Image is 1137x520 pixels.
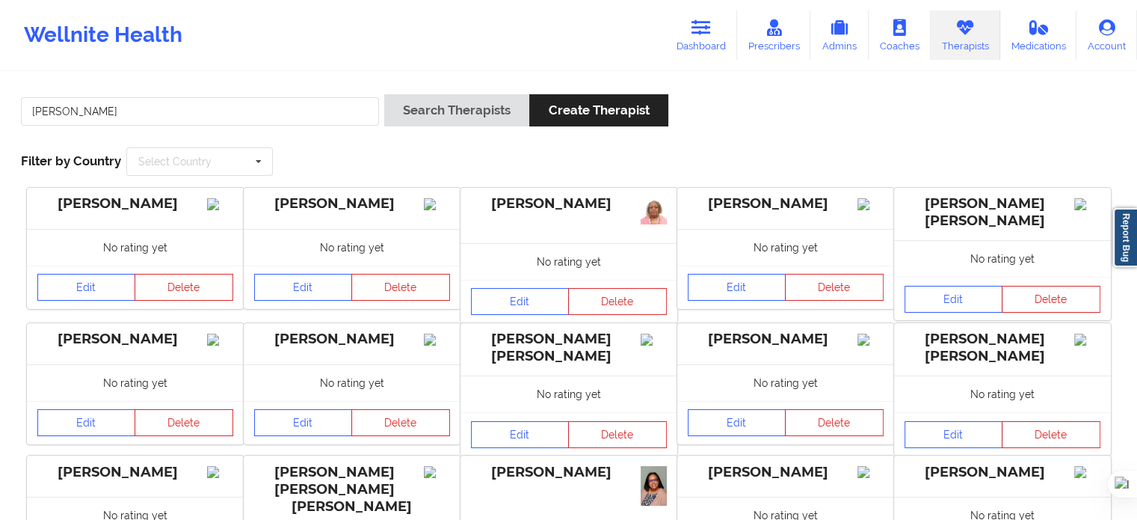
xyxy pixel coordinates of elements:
a: Dashboard [665,10,737,60]
img: f1ea6e61-9468-47a3-9b1e-9ed24464212c_digital-passport.jpg [641,198,667,224]
div: Select Country [138,156,212,167]
a: Medications [1000,10,1077,60]
div: No rating yet [460,243,677,280]
a: Coaches [869,10,931,60]
img: Image%2Fplaceholer-image.png [207,198,233,210]
button: Delete [1002,286,1100,313]
div: No rating yet [894,376,1111,412]
div: [PERSON_NAME] [PERSON_NAME] [905,195,1100,230]
a: Prescribers [737,10,811,60]
img: Image%2Fplaceholer-image.png [857,334,884,346]
img: Image%2Fplaceholer-image.png [424,334,450,346]
a: Edit [37,274,136,301]
a: Admins [810,10,869,60]
div: No rating yet [244,229,460,266]
div: [PERSON_NAME] [471,195,667,212]
img: da66df70-9e1d-4df8-aadb-d5d4ce93ac99_IMG_1467.jpeg [641,466,667,506]
div: [PERSON_NAME] [254,195,450,212]
div: [PERSON_NAME] [37,464,233,481]
div: [PERSON_NAME] [37,195,233,212]
a: Edit [37,409,136,436]
button: Delete [135,409,233,436]
div: [PERSON_NAME] [PERSON_NAME] [471,331,667,365]
img: Image%2Fplaceholer-image.png [424,466,450,478]
button: Delete [135,274,233,301]
a: Edit [688,274,786,301]
div: [PERSON_NAME] [688,331,884,348]
img: Image%2Fplaceholer-image.png [857,198,884,210]
img: Image%2Fplaceholer-image.png [207,334,233,346]
div: [PERSON_NAME] [37,331,233,348]
div: [PERSON_NAME] [254,331,450,348]
div: [PERSON_NAME] [688,464,884,481]
a: Edit [254,274,353,301]
button: Delete [351,274,450,301]
img: Image%2Fplaceholer-image.png [641,334,667,346]
div: No rating yet [894,240,1111,277]
a: Therapists [931,10,1000,60]
button: Delete [785,409,884,436]
div: [PERSON_NAME] [688,195,884,212]
div: No rating yet [460,376,677,412]
div: No rating yet [244,364,460,401]
a: Report Bug [1113,208,1137,267]
button: Delete [568,421,667,448]
a: Edit [254,409,353,436]
div: No rating yet [27,229,244,266]
div: [PERSON_NAME] [PERSON_NAME] [PERSON_NAME] [254,464,450,516]
div: No rating yet [677,229,894,266]
a: Edit [905,421,1003,448]
div: [PERSON_NAME] [471,464,667,481]
img: Image%2Fplaceholer-image.png [857,466,884,478]
a: Edit [471,421,570,448]
input: Search Keywords [21,97,379,126]
button: Delete [351,409,450,436]
a: Edit [471,288,570,315]
button: Delete [568,288,667,315]
img: Image%2Fplaceholer-image.png [207,466,233,478]
div: [PERSON_NAME] [905,464,1100,481]
div: [PERSON_NAME] [PERSON_NAME] [905,331,1100,365]
span: Filter by Country [21,153,121,168]
img: Image%2Fplaceholer-image.png [1074,198,1100,210]
button: Search Therapists [384,94,529,126]
img: Image%2Fplaceholer-image.png [424,198,450,210]
a: Edit [688,409,786,436]
div: No rating yet [27,364,244,401]
a: Edit [905,286,1003,313]
button: Delete [785,274,884,301]
button: Create Therapist [529,94,668,126]
a: Account [1076,10,1137,60]
div: No rating yet [677,364,894,401]
img: Image%2Fplaceholer-image.png [1074,334,1100,346]
img: Image%2Fplaceholer-image.png [1074,466,1100,478]
button: Delete [1002,421,1100,448]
